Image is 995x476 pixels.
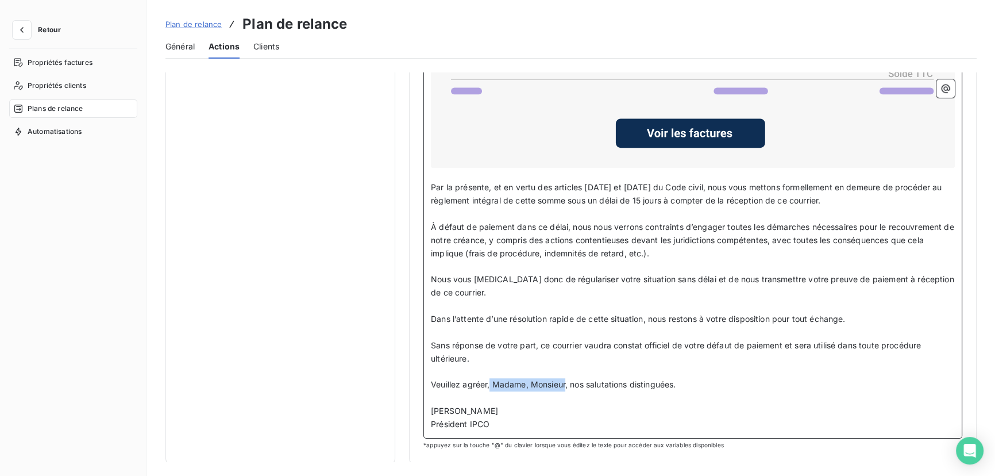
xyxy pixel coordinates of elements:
div: Open Intercom Messenger [956,437,984,465]
span: [PERSON_NAME] [431,406,498,416]
span: Plans de relance [28,103,83,114]
span: À défaut de paiement dans ce délai, nous nous verrons contraints d’engager toutes les démarches n... [431,222,957,258]
span: Veuillez agréer, Madame, Monsieur, nos salutations distinguées. [431,379,676,389]
a: Plan de relance [165,18,222,30]
button: Retour [9,21,70,39]
span: Propriétés clients [28,80,86,91]
span: Par la présente, et en vertu des articles [DATE] et [DATE] du Code civil, nous vous mettons forme... [431,182,944,205]
span: Clients [253,41,279,52]
span: Général [165,41,195,52]
a: Automatisations [9,122,137,141]
span: Dans l’attente d’une résolution rapide de cette situation, nous restons à votre disposition pour ... [431,314,846,324]
span: Plan de relance [165,20,222,29]
h3: Plan de relance [242,14,347,34]
span: Retour [38,26,61,33]
a: Propriétés factures [9,53,137,72]
span: Nous vous [MEDICAL_DATA] donc de régulariser votre situation sans délai et de nous transmettre vo... [431,274,957,297]
span: Président IPCO [431,419,489,429]
span: Automatisations [28,126,82,137]
span: Actions [209,41,240,52]
a: Propriétés clients [9,76,137,95]
span: Sans réponse de votre part, ce courrier vaudra constat officiel de votre défaut de paiement et se... [431,340,923,363]
span: Propriétés factures [28,57,92,68]
a: Plans de relance [9,99,137,118]
span: *appuyez sur la touche "@" du clavier lorsque vous éditez le texte pour accéder aux variables dis... [423,442,724,448]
